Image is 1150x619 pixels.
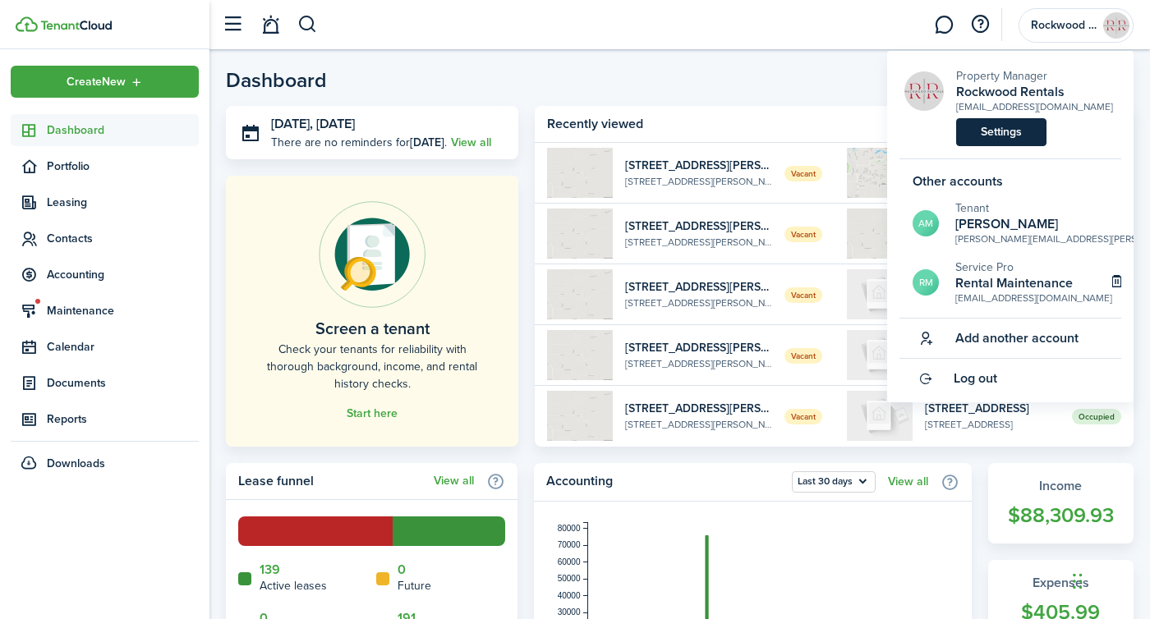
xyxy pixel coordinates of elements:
[11,66,199,98] button: Open menu
[1031,20,1097,31] span: Rockwood Rentals
[1005,500,1118,531] widget-stats-count: $88,309.93
[625,278,771,296] widget-list-item-title: [STREET_ADDRESS][PERSON_NAME]
[558,540,581,549] tspan: 70000
[784,287,822,303] span: Vacant
[226,70,327,90] header-page-title: Dashboard
[955,276,1112,291] h2: Rental Maintenance
[260,577,327,594] home-widget-title: Active leases
[40,21,112,30] img: TenantCloud
[11,114,199,146] a: Dashboard
[16,16,38,32] img: TenantCloud
[263,341,481,392] home-placeholder-description: Check your tenants for reliability with thorough background, income, and rental history checks.
[1068,540,1150,619] iframe: Chat Widget
[434,475,474,488] a: View all
[847,148,913,198] img: 1
[558,524,581,533] tspan: 80000
[792,471,876,493] button: Open menu
[956,118,1046,146] a: Settings
[792,471,876,493] button: Last 30 days
[625,339,771,356] widget-list-item-title: [STREET_ADDRESS][PERSON_NAME]
[547,209,613,259] img: 1
[547,330,613,380] img: 1
[255,4,286,46] a: Notifications
[1005,476,1118,496] widget-stats-title: Income
[297,11,318,39] button: Search
[547,391,613,441] img: 1
[1103,12,1129,39] img: Rockwood Rentals
[47,455,105,472] span: Downloads
[954,371,997,386] span: Log out
[899,319,1079,358] button: Add another account
[784,348,822,364] span: Vacant
[11,403,199,435] a: Reports
[47,338,199,355] span: Calendar
[217,9,248,40] button: Open sidebar
[319,201,425,308] img: Online payments
[451,134,491,151] a: View all
[625,356,771,371] widget-list-item-description: [STREET_ADDRESS][PERSON_NAME]
[315,316,430,341] home-placeholder-title: Screen a tenant
[928,4,959,46] a: Messaging
[988,463,1134,543] a: Income$88,309.93
[784,409,822,424] span: Vacant
[547,269,613,319] img: 1
[398,577,431,594] home-widget-title: Future
[547,114,1094,134] home-widget-title: Recently viewed
[398,562,406,577] a: 0
[271,114,506,135] h3: [DATE], [DATE]
[625,417,771,432] widget-list-item-description: [STREET_ADDRESS][PERSON_NAME]
[847,209,913,259] img: 1
[625,400,771,417] widget-list-item-title: [STREET_ADDRESS][PERSON_NAME]
[47,194,199,211] span: Leasing
[784,166,822,181] span: Vacant
[847,269,913,319] img: 1
[1073,557,1083,606] div: Drag
[925,400,1060,417] widget-list-item-title: [STREET_ADDRESS]
[784,227,822,242] span: Vacant
[47,158,199,175] span: Portfolio
[899,359,1121,398] a: Log out
[546,471,784,493] home-widget-title: Accounting
[547,148,613,198] img: 1
[47,374,199,392] span: Documents
[271,134,447,151] p: There are no reminders for .
[260,562,280,577] a: 139
[1005,573,1118,593] widget-stats-title: Expenses
[625,174,771,189] widget-list-item-description: [STREET_ADDRESS][PERSON_NAME]
[956,67,1047,85] span: Property Manager
[625,296,771,310] widget-list-item-description: [STREET_ADDRESS][PERSON_NAME]
[410,134,444,151] b: [DATE]
[558,608,581,617] tspan: 30000
[956,85,1113,99] a: Rockwood Rentals
[913,210,939,236] avatar-text: AM
[904,71,944,111] img: Rockwood Rentals
[955,291,1112,305] div: [EMAIL_ADDRESS][DOMAIN_NAME]
[47,122,199,139] span: Dashboard
[625,235,771,250] widget-list-item-description: [STREET_ADDRESS][PERSON_NAME]
[625,157,771,174] widget-list-item-title: [STREET_ADDRESS][PERSON_NAME]
[955,199,989,217] span: Tenant
[47,230,199,247] span: Contacts
[899,172,1121,191] h5: Other accounts
[966,11,994,39] button: Open resource center
[955,331,1079,346] span: Add another account
[956,99,1113,114] div: [EMAIL_ADDRESS][DOMAIN_NAME]
[925,417,1060,432] widget-list-item-description: [STREET_ADDRESS]
[347,407,398,420] a: Start here
[625,218,771,235] widget-list-item-title: [STREET_ADDRESS][PERSON_NAME]
[47,410,199,428] span: Reports
[913,269,939,296] avatar-text: RM
[888,475,928,488] a: View all
[847,391,913,441] img: 1
[558,574,581,583] tspan: 50000
[558,557,581,566] tspan: 60000
[558,591,581,600] tspan: 40000
[238,471,425,491] home-widget-title: Lease funnel
[67,76,126,88] span: Create New
[47,302,199,319] span: Maintenance
[955,259,1014,276] span: Service Pro
[1072,409,1121,424] span: Occupied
